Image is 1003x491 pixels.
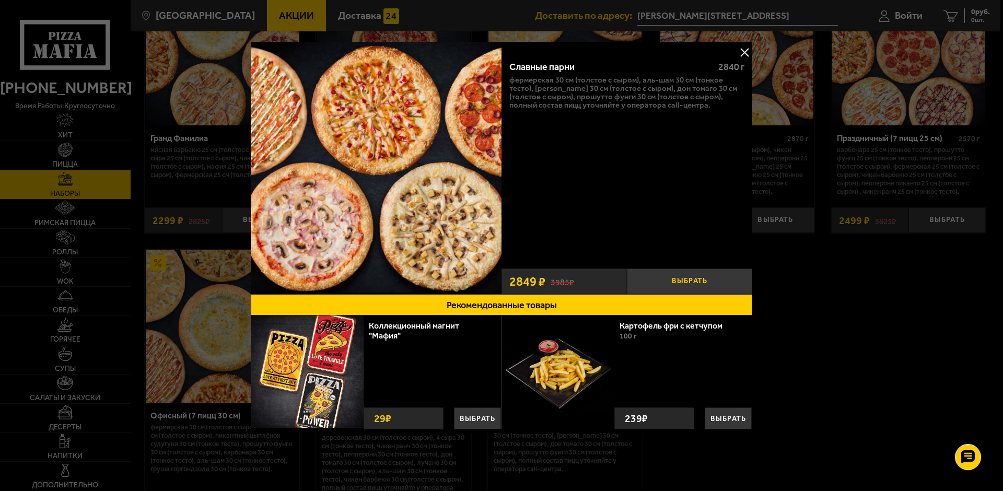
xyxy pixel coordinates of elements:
button: Выбрать [627,268,752,294]
button: Выбрать [454,407,501,429]
span: 2849 ₽ [509,275,545,288]
div: Славные парни [509,62,709,73]
p: Фермерская 30 см (толстое с сыром), Аль-Шам 30 см (тонкое тесто), [PERSON_NAME] 30 см (толстое с ... [509,76,744,109]
button: Рекомендованные товары [251,294,752,315]
s: 3985 ₽ [551,276,574,287]
a: Славные парни [251,42,501,294]
span: 2840 г [718,61,744,73]
span: 100 г [620,332,637,341]
a: Картофель фри с кетчупом [620,321,733,331]
strong: 29 ₽ [371,408,394,429]
strong: 239 ₽ [622,408,650,429]
a: Коллекционный магнит "Мафия" [369,321,459,341]
img: Славные парни [251,42,501,293]
button: Выбрать [705,407,752,429]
